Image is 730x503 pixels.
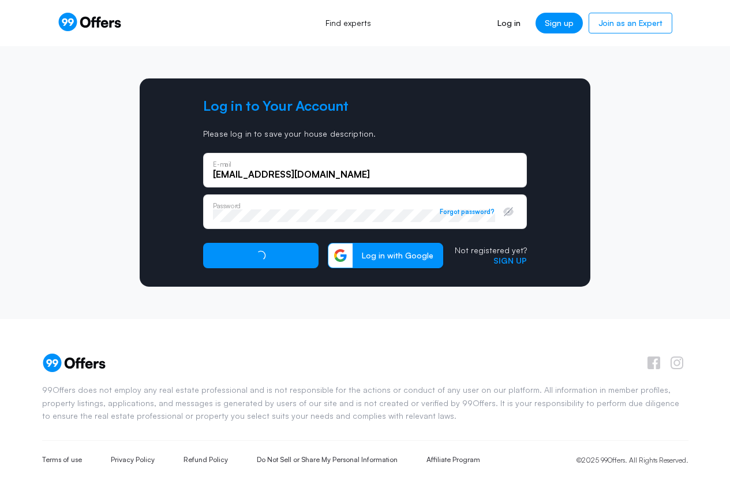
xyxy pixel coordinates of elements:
button: Log in with Google [328,243,443,268]
a: Affiliate Program [426,455,480,465]
p: Please log in to save your house description. [203,129,527,139]
p: E-mail [213,161,231,167]
a: Log in [488,13,529,33]
button: Forgot password? [440,208,495,216]
a: Privacy Policy [111,455,155,465]
a: Sign up [536,13,583,33]
a: Sign up [493,256,527,265]
p: ©2025 99Offers. All Rights Reserved. [576,455,688,466]
a: Terms of use [42,455,82,465]
a: Do Not Sell or Share My Personal Information [257,455,398,465]
a: Refund Policy [184,455,228,465]
a: Find experts [313,10,384,36]
h2: Log in to Your Account [203,97,527,115]
p: Password [213,202,241,209]
span: Log in with Google [353,250,443,261]
p: 99Offers does not employ any real estate professional and is not responsible for the actions or c... [42,384,688,422]
a: Join as an Expert [589,13,672,33]
p: Not registered yet? [455,245,527,256]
